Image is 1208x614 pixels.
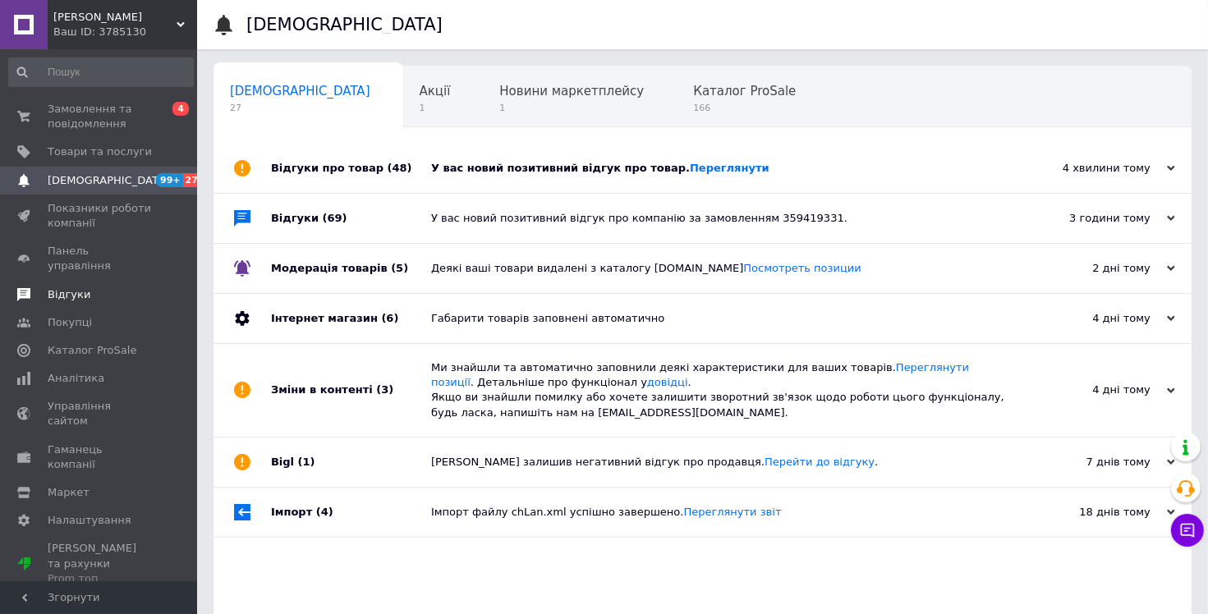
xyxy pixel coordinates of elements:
[48,287,90,302] span: Відгуки
[230,84,370,99] span: [DEMOGRAPHIC_DATA]
[271,488,431,537] div: Імпорт
[1011,211,1175,226] div: 3 години тому
[53,10,177,25] span: Lovely Rose
[431,455,1011,470] div: [PERSON_NAME] залишив негативний відгук про продавця. .
[431,211,1011,226] div: У вас новий позитивний відгук про компанію за замовленням 359419331.
[431,161,1011,176] div: У вас новий позитивний відгук про товар.
[271,294,431,343] div: Інтернет магазин
[1011,161,1175,176] div: 4 хвилини тому
[271,344,431,437] div: Зміни в контенті
[388,162,412,174] span: (48)
[431,311,1011,326] div: Габарити товарів заповнені автоматично
[48,173,169,188] span: [DEMOGRAPHIC_DATA]
[48,343,136,358] span: Каталог ProSale
[1011,505,1175,520] div: 18 днів тому
[431,505,1011,520] div: Імпорт файлу chLan.xml успішно завершено.
[271,194,431,243] div: Відгуки
[48,144,152,159] span: Товари та послуги
[391,262,408,274] span: (5)
[1011,261,1175,276] div: 2 дні тому
[48,315,92,330] span: Покупці
[48,571,152,586] div: Prom топ
[48,485,90,500] span: Маркет
[684,506,782,518] a: Переглянути звіт
[271,144,431,193] div: Відгуки про товар
[690,162,769,174] a: Переглянути
[743,262,861,274] a: Посмотреть позиции
[420,84,451,99] span: Акції
[693,102,796,114] span: 166
[48,399,152,428] span: Управління сайтом
[8,57,194,87] input: Пошук
[298,456,315,468] span: (1)
[48,371,104,386] span: Аналітика
[48,541,152,586] span: [PERSON_NAME] та рахунки
[1171,514,1204,547] button: Чат з покупцем
[183,173,202,187] span: 27
[48,513,131,528] span: Налаштування
[48,442,152,472] span: Гаманець компанії
[765,456,875,468] a: Перейти до відгуку
[53,25,197,39] div: Ваш ID: 3785130
[246,15,443,34] h1: [DEMOGRAPHIC_DATA]
[381,312,398,324] span: (6)
[48,102,152,131] span: Замовлення та повідомлення
[156,173,183,187] span: 99+
[48,201,152,231] span: Показники роботи компанії
[420,102,451,114] span: 1
[271,438,431,487] div: Bigl
[499,84,644,99] span: Новини маркетплейсу
[1011,311,1175,326] div: 4 дні тому
[172,102,189,116] span: 4
[431,261,1011,276] div: Деякі ваші товари видалені з каталогу [DOMAIN_NAME]
[48,244,152,273] span: Панель управління
[271,244,431,293] div: Модерація товарів
[230,102,370,114] span: 27
[1011,455,1175,470] div: 7 днів тому
[1011,383,1175,397] div: 4 дні тому
[316,506,333,518] span: (4)
[499,102,644,114] span: 1
[647,376,688,388] a: довідці
[376,383,393,396] span: (3)
[693,84,796,99] span: Каталог ProSale
[431,360,1011,420] div: Ми знайшли та автоматично заповнили деякі характеристики для ваших товарів. . Детальніше про функ...
[323,212,347,224] span: (69)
